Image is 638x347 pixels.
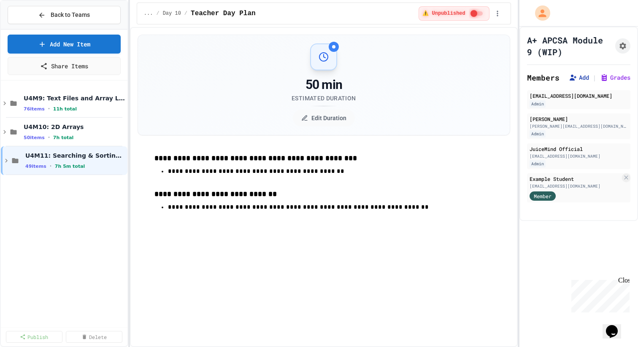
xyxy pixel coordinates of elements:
h2: Members [527,72,560,83]
a: Share Items [8,57,121,75]
div: Chat with us now!Close [3,3,58,54]
div: [PERSON_NAME][EMAIL_ADDRESS][DOMAIN_NAME] [530,123,628,129]
iframe: chat widget [603,313,630,339]
h1: A+ APCSA Module 9 (WIP) [527,34,612,58]
div: JuiceMind Official [530,145,628,153]
span: Member [534,192,551,200]
span: / [184,10,187,17]
div: [PERSON_NAME] [530,115,628,123]
span: • [48,134,50,141]
span: 50 items [24,135,45,140]
a: Publish [6,331,62,343]
span: / [156,10,159,17]
button: Assignment Settings [615,38,630,54]
span: 49 items [25,164,46,169]
span: 11h total [53,106,77,112]
div: ⚠️ Students cannot see this content! Click the toggle to publish it and make it visible to your c... [419,6,489,21]
iframe: chat widget [568,277,630,312]
span: • [50,163,51,169]
div: Example Student [530,175,620,183]
button: Add [569,73,589,82]
a: Delete [66,331,122,343]
div: [EMAIL_ADDRESS][DOMAIN_NAME] [530,183,620,189]
span: U4M10: 2D Arrays [24,123,126,131]
span: • [48,105,50,112]
div: [EMAIL_ADDRESS][DOMAIN_NAME] [530,153,628,159]
span: Day 10 [163,10,181,17]
span: 7h total [53,135,74,140]
a: Add New Item [8,35,121,54]
div: Estimated Duration [292,94,356,102]
span: U4M9: Text Files and Array List [24,94,126,102]
span: 76 items [24,106,45,112]
span: Back to Teams [51,11,90,19]
button: Edit Duration [293,110,355,126]
div: 50 min [292,77,356,92]
div: Admin [530,160,546,167]
span: | [592,73,597,83]
span: U4M11: Searching & Sorting Algorithms & Recursion [25,152,126,159]
span: 7h 5m total [55,164,85,169]
div: [EMAIL_ADDRESS][DOMAIN_NAME] [530,92,628,100]
span: Teacher Day Plan [191,8,256,19]
button: Back to Teams [8,6,121,24]
div: Admin [530,100,546,108]
span: ... [144,10,153,17]
button: Grades [600,73,630,82]
div: Admin [530,130,546,137]
div: My Account [526,3,552,23]
span: ⚠️ Unpublished [422,10,465,17]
